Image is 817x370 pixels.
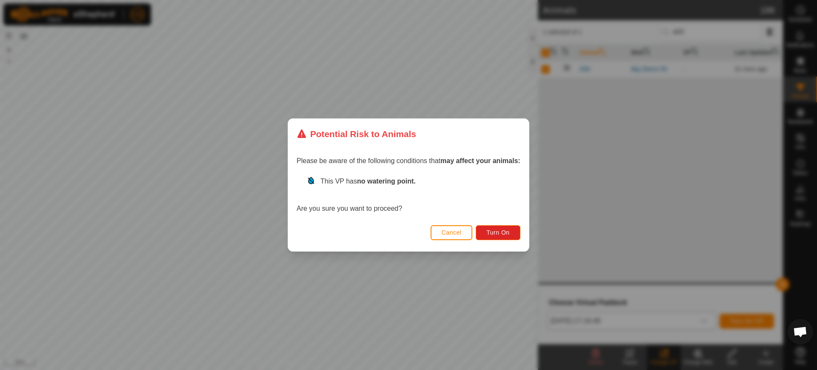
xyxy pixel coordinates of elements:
div: Open chat [788,319,813,344]
button: Turn On [476,225,520,240]
strong: may affect your animals: [440,157,520,164]
span: Please be aware of the following conditions that [297,157,520,164]
strong: no watering point. [357,178,416,185]
span: Turn On [487,229,510,236]
button: Cancel [431,225,473,240]
div: Potential Risk to Animals [297,127,416,141]
span: Cancel [442,229,462,236]
span: This VP has [320,178,416,185]
div: Are you sure you want to proceed? [297,176,520,214]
